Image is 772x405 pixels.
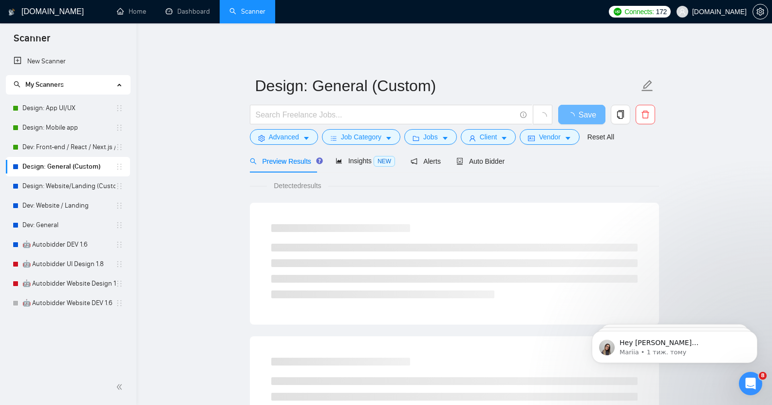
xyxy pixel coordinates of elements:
[614,8,621,16] img: upwork-logo.png
[577,310,772,379] iframe: Intercom notifications повідомлення
[6,196,130,215] li: Dev: Website / Landing
[22,196,115,215] a: Dev: Website / Landing
[579,109,596,121] span: Save
[759,372,767,380] span: 8
[269,132,299,142] span: Advanced
[456,157,505,165] span: Auto Bidder
[22,176,115,196] a: Design: Website/Landing (Custom)
[115,163,123,171] span: holder
[6,31,58,52] span: Scanner
[250,157,320,165] span: Preview Results
[229,7,265,16] a: searchScanner
[753,4,768,19] button: setting
[565,135,571,142] span: caret-down
[166,7,210,16] a: dashboardDashboard
[611,110,630,119] span: copy
[22,254,115,274] a: 🤖 Autobidder UI Design 1.8
[322,129,400,145] button: barsJob Categorycaret-down
[14,81,20,88] span: search
[6,274,130,293] li: 🤖 Autobidder Website Design 1.8
[656,6,667,17] span: 172
[315,156,324,165] div: Tooltip anchor
[624,6,654,17] span: Connects:
[411,157,441,165] span: Alerts
[8,4,15,20] img: logo
[753,8,768,16] span: setting
[641,79,654,92] span: edit
[739,372,762,395] iframe: Intercom live chat
[501,135,508,142] span: caret-down
[528,135,535,142] span: idcard
[538,112,547,121] span: loading
[6,254,130,274] li: 🤖 Autobidder UI Design 1.8
[115,241,123,249] span: holder
[558,105,605,124] button: Save
[423,132,438,142] span: Jobs
[385,135,392,142] span: caret-down
[6,52,130,71] li: New Scanner
[6,118,130,137] li: Design: Mobile app
[520,112,527,118] span: info-circle
[6,137,130,157] li: Dev: Front-end / React / Next.js / WebGL / GSAP
[442,135,449,142] span: caret-down
[115,143,123,151] span: holder
[115,260,123,268] span: holder
[374,156,395,167] span: NEW
[250,129,318,145] button: settingAdvancedcaret-down
[116,382,126,392] span: double-left
[22,293,115,313] a: 🤖 Autobidder Website DEV 1.6
[115,221,123,229] span: holder
[461,129,516,145] button: userClientcaret-down
[753,8,768,16] a: setting
[341,132,381,142] span: Job Category
[6,176,130,196] li: Design: Website/Landing (Custom)
[6,98,130,118] li: Design: App UI/UX
[115,299,123,307] span: holder
[520,129,579,145] button: idcardVendorcaret-down
[115,182,123,190] span: holder
[115,124,123,132] span: holder
[22,98,115,118] a: Design: App UI/UX
[303,135,310,142] span: caret-down
[22,235,115,254] a: 🤖 Autobidder DEV 1.6
[636,105,655,124] button: delete
[267,180,328,191] span: Detected results
[255,74,639,98] input: Scanner name...
[22,137,115,157] a: Dev: Front-end / React / Next.js / WebGL / GSAP
[6,235,130,254] li: 🤖 Autobidder DEV 1.6
[456,158,463,165] span: robot
[330,135,337,142] span: bars
[25,80,64,89] span: My Scanners
[6,157,130,176] li: Design: General (Custom)
[539,132,560,142] span: Vendor
[404,129,457,145] button: folderJobscaret-down
[636,110,655,119] span: delete
[14,80,64,89] span: My Scanners
[22,157,115,176] a: Design: General (Custom)
[679,8,686,15] span: user
[22,215,115,235] a: Dev: General
[250,158,257,165] span: search
[115,202,123,210] span: holder
[6,293,130,313] li: 🤖 Autobidder Website DEV 1.6
[480,132,497,142] span: Client
[411,158,417,165] span: notification
[117,7,146,16] a: homeHome
[115,280,123,288] span: holder
[115,104,123,112] span: holder
[6,215,130,235] li: Dev: General
[22,274,115,293] a: 🤖 Autobidder Website Design 1.8
[469,135,476,142] span: user
[14,52,122,71] a: New Scanner
[611,105,630,124] button: copy
[336,157,342,164] span: area-chart
[258,135,265,142] span: setting
[336,157,395,165] span: Insights
[587,132,614,142] a: Reset All
[22,118,115,137] a: Design: Mobile app
[256,109,516,121] input: Search Freelance Jobs...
